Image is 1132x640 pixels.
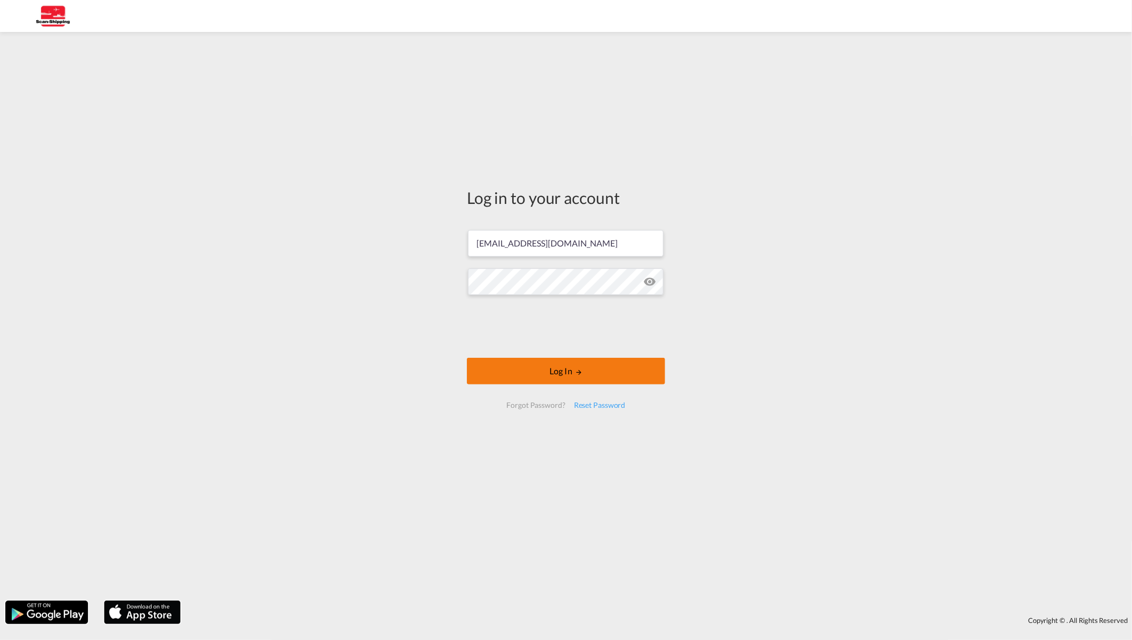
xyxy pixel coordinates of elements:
[643,275,656,288] md-icon: icon-eye-off
[186,611,1132,629] div: Copyright © . All Rights Reserved
[4,600,89,625] img: google.png
[467,186,665,209] div: Log in to your account
[485,306,647,347] iframe: reCAPTCHA
[16,4,88,28] img: 123b615026f311ee80dabbd30bc9e10f.jpg
[468,230,664,257] input: Enter email/phone number
[570,396,630,415] div: Reset Password
[502,396,569,415] div: Forgot Password?
[103,600,182,625] img: apple.png
[467,358,665,384] button: LOGIN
